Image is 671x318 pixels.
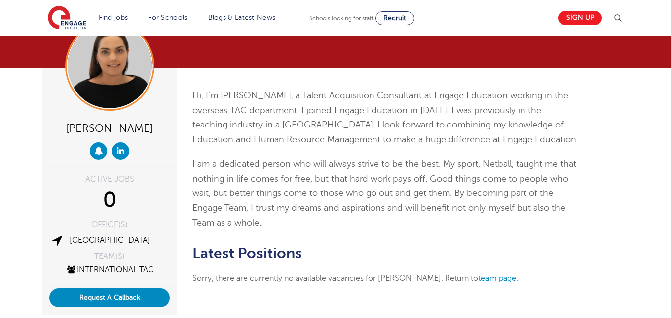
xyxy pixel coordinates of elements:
a: team page [478,274,516,283]
span: Schools looking for staff [309,15,373,22]
a: Recruit [375,11,414,25]
div: TEAM(S) [49,253,170,260]
a: Sign up [558,11,602,25]
div: 0 [49,188,170,213]
p: I am a dedicated person who will always strive to be the best. My sport, Netball, taught me that ... [192,157,579,230]
div: ACTIVE JOBS [49,175,170,183]
span: Recruit [383,14,406,22]
a: For Schools [148,14,187,21]
p: Hi, I’m [PERSON_NAME], a Talent Acquisition Consultant at Engage Education working in the oversea... [192,88,579,147]
button: Request A Callback [49,288,170,307]
p: Sorry, there are currently no available vacancies for [PERSON_NAME]. Return to . [192,272,579,285]
h2: Latest Positions [192,245,579,262]
a: Find jobs [99,14,128,21]
a: Blogs & Latest News [208,14,276,21]
a: [GEOGRAPHIC_DATA] [70,236,150,245]
a: International TAC [66,265,154,274]
div: OFFICE(S) [49,221,170,229]
div: [PERSON_NAME] [49,118,170,137]
img: Engage Education [48,6,86,31]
